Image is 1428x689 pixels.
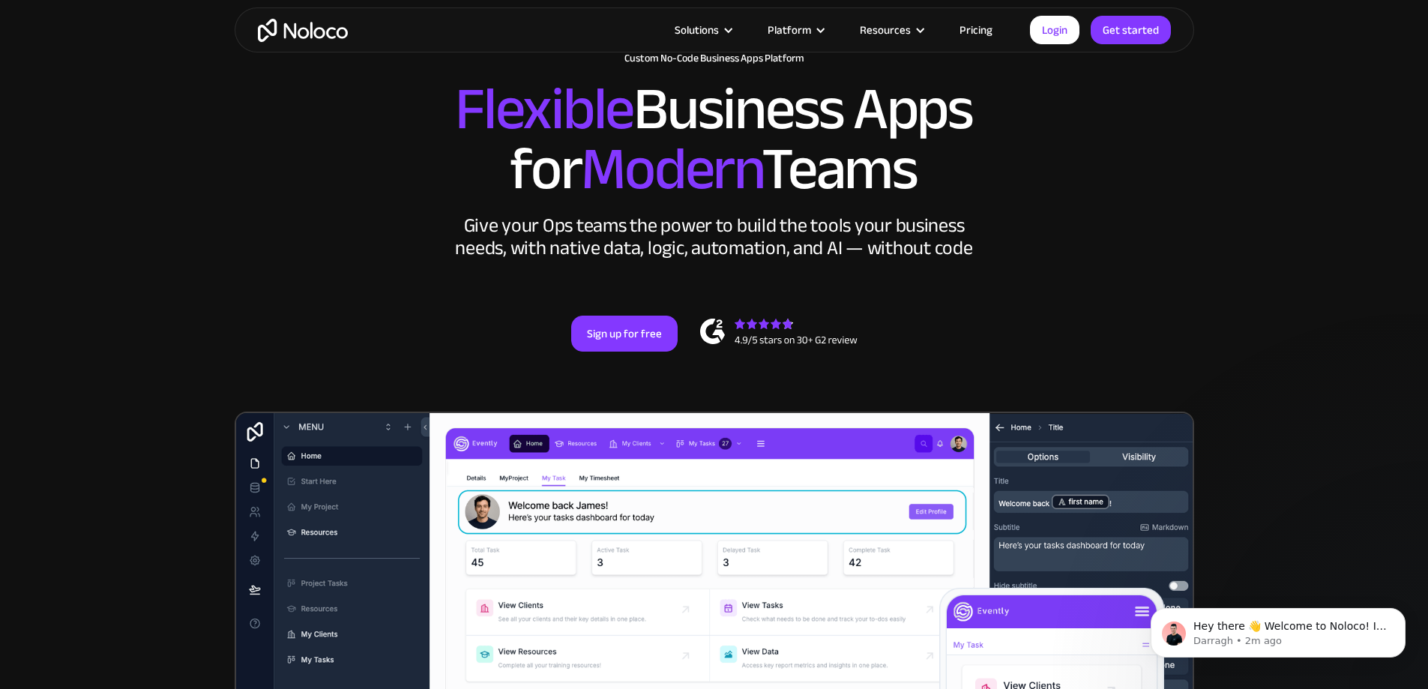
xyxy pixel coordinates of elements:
[1091,16,1171,44] a: Get started
[581,113,762,225] span: Modern
[768,20,811,40] div: Platform
[258,19,348,42] a: home
[250,79,1179,199] h2: Business Apps for Teams
[860,20,911,40] div: Resources
[941,20,1011,40] a: Pricing
[452,214,977,259] div: Give your Ops teams the power to build the tools your business needs, with native data, logic, au...
[571,316,678,352] a: Sign up for free
[1030,16,1079,44] a: Login
[1128,577,1428,682] iframe: Intercom notifications message
[656,20,749,40] div: Solutions
[749,20,841,40] div: Platform
[841,20,941,40] div: Resources
[675,20,719,40] div: Solutions
[455,53,633,165] span: Flexible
